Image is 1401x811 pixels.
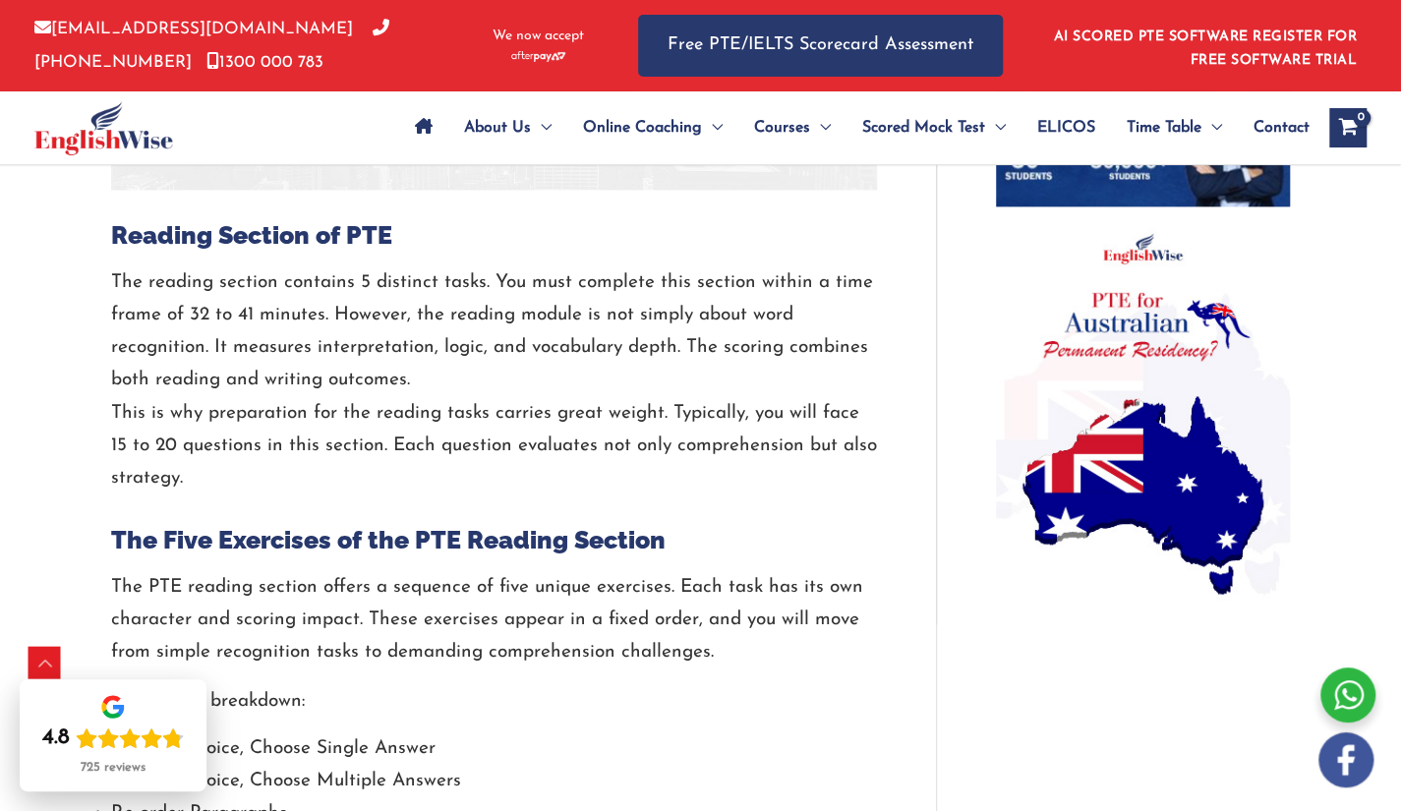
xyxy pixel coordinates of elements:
[1127,93,1201,162] span: Time Table
[34,21,389,70] a: [PHONE_NUMBER]
[985,93,1006,162] span: Menu Toggle
[81,760,146,776] div: 725 reviews
[1054,29,1358,68] a: AI SCORED PTE SOFTWARE REGISTER FOR FREE SOFTWARE TRIAL
[111,764,877,796] li: Multiple-choice, Choose Multiple Answers
[862,93,985,162] span: Scored Mock Test
[702,93,723,162] span: Menu Toggle
[638,15,1003,77] a: Free PTE/IELTS Scorecard Assessment
[111,219,877,252] h2: Reading Section of PTE
[206,54,323,71] a: 1300 000 783
[846,93,1022,162] a: Scored Mock TestMenu Toggle
[1254,93,1310,162] span: Contact
[34,101,173,155] img: cropped-ew-logo
[34,21,353,37] a: [EMAIL_ADDRESS][DOMAIN_NAME]
[754,93,810,162] span: Courses
[1037,93,1095,162] span: ELICOS
[493,27,584,46] span: We now accept
[1238,93,1310,162] a: Contact
[810,93,831,162] span: Menu Toggle
[111,525,666,554] b: The Five Exercises of the PTE Reading Section
[511,51,565,62] img: Afterpay-Logo
[464,93,531,162] span: About Us
[448,93,567,162] a: About UsMenu Toggle
[111,731,877,764] li: Multiple-choice, Choose Single Answer
[567,93,738,162] a: Online CoachingMenu Toggle
[111,684,877,717] p: Here is the breakdown:
[42,724,184,752] div: Rating: 4.8 out of 5
[583,93,702,162] span: Online Coaching
[1042,14,1367,78] aside: Header Widget 1
[111,571,877,669] p: The PTE reading section offers a sequence of five unique exercises. Each task has its own charact...
[1022,93,1111,162] a: ELICOS
[1201,93,1222,162] span: Menu Toggle
[111,266,877,495] p: The reading section contains 5 distinct tasks. You must complete this section within a time frame...
[531,93,552,162] span: Menu Toggle
[1111,93,1238,162] a: Time TableMenu Toggle
[1318,732,1373,787] img: white-facebook.png
[738,93,846,162] a: CoursesMenu Toggle
[399,93,1310,162] nav: Site Navigation: Main Menu
[42,724,70,752] div: 4.8
[1329,108,1367,147] a: View Shopping Cart, empty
